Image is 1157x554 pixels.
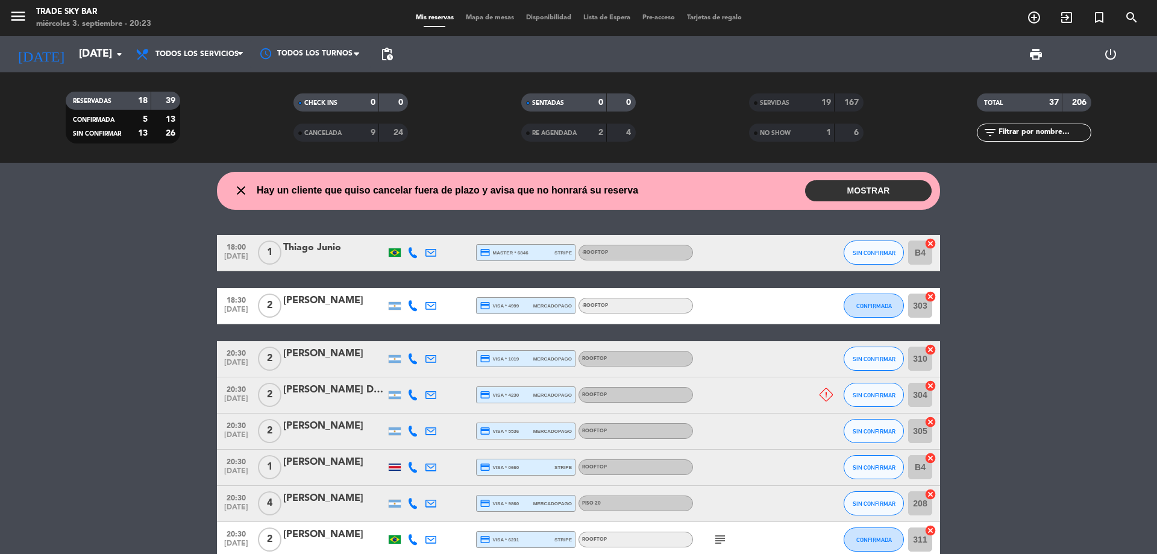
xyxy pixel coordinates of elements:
i: cancel [924,524,936,537]
strong: 13 [138,129,148,137]
i: close [234,183,248,198]
i: credit_card [480,462,491,473]
button: SIN CONFIRMAR [844,241,904,265]
span: ROOFTOP [582,537,607,542]
i: turned_in_not [1092,10,1106,25]
i: credit_card [480,389,491,400]
span: master * 6846 [480,247,528,258]
span: 20:30 [221,418,251,432]
span: Mapa de mesas [460,14,520,21]
span: 18:00 [221,239,251,253]
span: SENTADAS [532,100,564,106]
i: subject [713,532,727,547]
div: miércoles 3. septiembre - 20:23 [36,18,151,30]
i: arrow_drop_down [112,47,127,61]
i: [DATE] [9,41,73,68]
span: 18:30 [221,292,251,306]
span: -ROOFTOP [582,303,608,308]
span: [DATE] [221,306,251,319]
strong: 0 [398,98,406,107]
button: CONFIRMADA [844,294,904,318]
strong: 2 [598,128,603,137]
span: SIN CONFIRMAR [853,428,895,435]
span: [DATE] [221,253,251,266]
span: CANCELADA [304,130,342,136]
span: pending_actions [380,47,394,61]
i: filter_list [983,125,997,140]
span: 1 [258,455,281,479]
span: mercadopago [533,355,572,363]
div: [PERSON_NAME] DE LA [PERSON_NAME] [283,382,386,398]
span: 20:30 [221,490,251,504]
span: SIN CONFIRMAR [73,131,121,137]
div: [PERSON_NAME] [283,527,386,543]
span: stripe [554,249,572,257]
button: SIN CONFIRMAR [844,491,904,515]
span: RESERVADAS [73,98,111,104]
i: credit_card [480,300,491,311]
i: cancel [924,238,936,250]
span: ROOFTOP [582,356,607,361]
div: Trade Sky Bar [36,6,151,18]
div: LOG OUT [1073,36,1148,72]
span: SIN CONFIRMAR [853,500,895,507]
button: SIN CONFIRMAR [844,347,904,371]
i: cancel [924,291,936,303]
span: [DATE] [221,431,251,445]
strong: 24 [394,128,406,137]
span: [DATE] [221,503,251,517]
span: 20:30 [221,526,251,540]
div: [PERSON_NAME] [283,455,386,470]
span: Tarjetas de regalo [681,14,748,21]
span: PISO 20 [582,501,601,506]
i: credit_card [480,498,491,509]
span: mercadopago [533,500,572,508]
strong: 0 [598,98,603,107]
strong: 26 [166,129,178,137]
strong: 9 [371,128,375,137]
span: visa * 6231 [480,534,519,545]
span: NO SHOW [760,130,791,136]
strong: 206 [1072,98,1089,107]
span: ROOFTOP [582,392,607,397]
span: 2 [258,347,281,371]
span: ROOFTOP [582,429,607,433]
span: 20:30 [221,345,251,359]
span: visa * 0660 [480,462,519,473]
span: SERVIDAS [760,100,789,106]
i: cancel [924,344,936,356]
span: SIN CONFIRMAR [853,392,895,398]
i: cancel [924,488,936,500]
span: mercadopago [533,391,572,399]
strong: 13 [166,115,178,124]
span: 2 [258,294,281,318]
span: SIN CONFIRMAR [853,464,895,471]
button: SIN CONFIRMAR [844,455,904,479]
span: -ROOFTOP [582,250,608,255]
span: CHECK INS [304,100,337,106]
span: TOTAL [984,100,1003,106]
span: SIN CONFIRMAR [853,250,895,256]
strong: 19 [821,98,831,107]
i: menu [9,7,27,25]
span: Mis reservas [410,14,460,21]
strong: 0 [626,98,633,107]
div: [PERSON_NAME] [283,491,386,506]
span: CONFIRMADA [856,537,892,543]
span: [DATE] [221,359,251,373]
i: add_circle_outline [1027,10,1041,25]
span: Disponibilidad [520,14,577,21]
strong: 167 [844,98,861,107]
i: credit_card [480,247,491,258]
button: SIN CONFIRMAR [844,383,904,407]
i: credit_card [480,426,491,436]
span: mercadopago [533,427,572,435]
i: cancel [924,416,936,428]
span: 4 [258,491,281,515]
strong: 6 [854,128,861,137]
span: Hay un cliente que quiso cancelar fuera de plazo y avisa que no honrará su reserva [257,183,638,198]
span: Pre-acceso [636,14,681,21]
i: cancel [924,452,936,464]
div: [PERSON_NAME] [283,346,386,362]
span: [DATE] [221,467,251,481]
